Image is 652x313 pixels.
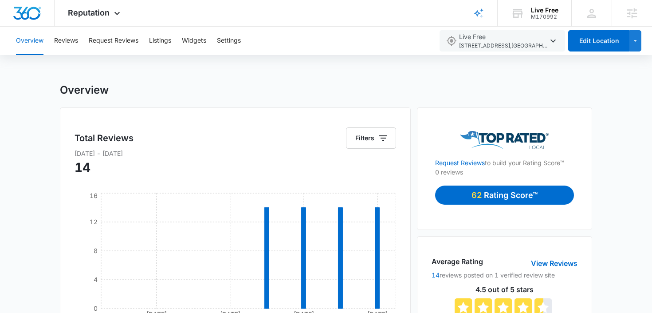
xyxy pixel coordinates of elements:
tspan: 16 [90,192,98,199]
tspan: 8 [94,247,98,254]
h1: Overview [60,83,109,97]
a: Request Reviews [435,159,485,166]
button: Filters [346,127,396,149]
img: Top Rated Local Logo [460,131,549,149]
span: Live Free [459,32,548,50]
button: Request Reviews [89,27,138,55]
span: Reputation [68,8,110,17]
button: Overview [16,27,43,55]
button: Reviews [54,27,78,55]
button: Settings [217,27,241,55]
tspan: 4 [94,276,98,283]
p: Rating Score™ [484,189,538,201]
a: 14 [432,271,440,279]
p: reviews posted on 1 verified review site [432,270,577,280]
tspan: 12 [90,218,98,226]
h4: Average Rating [432,256,483,267]
button: Edit Location [568,30,629,52]
p: 62 [471,189,484,201]
span: [STREET_ADDRESS] , [GEOGRAPHIC_DATA][PERSON_NAME] , CO [459,42,548,50]
tspan: 0 [94,305,98,312]
p: [DATE] - [DATE] [75,149,396,158]
p: 0 reviews [435,167,574,177]
h5: Total Reviews [75,131,134,145]
div: account name [531,7,558,14]
p: to build your Rating Score™ [435,149,574,167]
p: 4.5 out of 5 stars [432,286,577,293]
button: Listings [149,27,171,55]
div: account id [531,14,558,20]
span: 14 [75,160,90,175]
button: Live Free[STREET_ADDRESS],[GEOGRAPHIC_DATA][PERSON_NAME],CO [440,30,565,52]
a: View Reviews [531,258,577,269]
button: Widgets [182,27,206,55]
